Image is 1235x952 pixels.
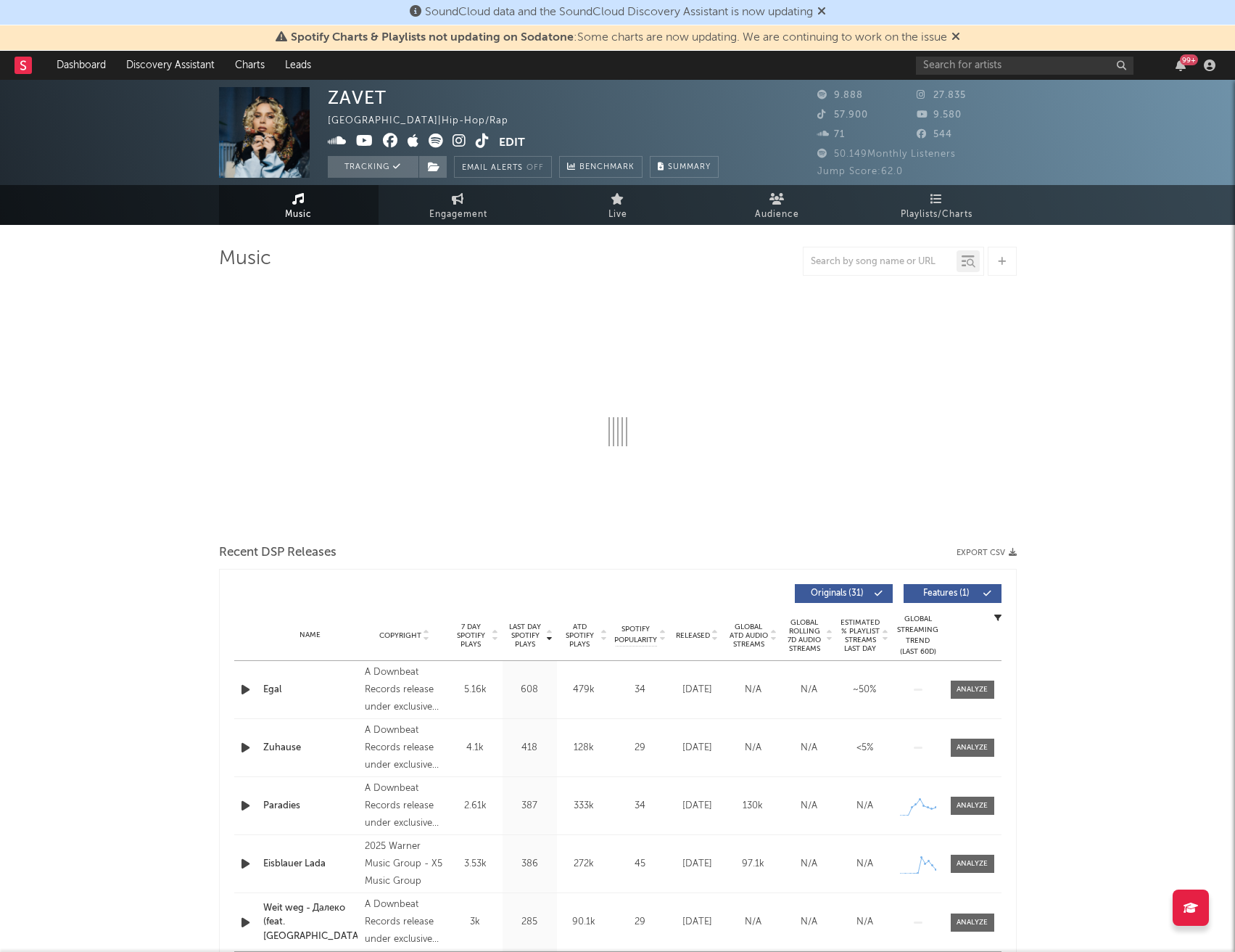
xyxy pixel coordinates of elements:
[506,741,553,755] div: 418
[785,799,833,813] div: N/A
[538,185,698,225] a: Live
[425,7,813,18] span: SoundCloud data and the SoundCloud Discovery Assistant is now updating
[328,87,387,108] div: ZAVET
[263,799,358,813] a: Paradies
[506,915,553,930] div: 285
[452,857,499,871] div: 3.53k
[561,799,608,813] div: 333k
[614,624,657,646] span: Spotify Popularity
[561,857,608,871] div: 272k
[365,722,444,774] div: A Downbeat Records release under exclusive license to Warner Music Group Germany Holding GmbH, © ...
[291,32,947,44] span: : Some charts are now updating. We are continuing to work on the issue
[328,156,418,178] button: Tracking
[785,618,825,653] span: Global Rolling 7D Audio Streams
[506,683,553,697] div: 608
[668,163,711,171] span: Summary
[896,614,940,657] div: Global Streaming Trend (Last 60D)
[1180,54,1198,65] div: 99 +
[729,623,769,649] span: Global ATD Audio Streams
[379,185,538,225] a: Engagement
[499,134,525,152] button: Edit
[579,159,635,176] span: Benchmark
[615,915,666,930] div: 29
[901,206,972,223] span: Playlists/Charts
[379,631,421,640] span: Copyright
[526,164,544,172] em: Off
[506,857,553,871] div: 386
[506,799,553,813] div: 387
[817,91,863,100] span: 9.888
[785,857,833,871] div: N/A
[840,799,889,813] div: N/A
[817,149,956,159] span: 50.149 Monthly Listeners
[957,549,1017,557] button: Export CSV
[840,857,889,871] div: N/A
[917,130,952,139] span: 544
[452,623,490,649] span: 7 Day Spotify Plays
[729,799,777,813] div: 130k
[916,57,1133,75] input: Search for artists
[729,915,777,930] div: N/A
[561,623,599,649] span: ATD Spotify Plays
[219,185,379,225] a: Music
[673,857,722,871] div: [DATE]
[365,838,444,890] div: 2025 Warner Music Group - X5 Music Group
[913,589,980,598] span: Features ( 1 )
[225,51,275,80] a: Charts
[817,167,903,176] span: Jump Score: 62.0
[951,32,960,44] span: Dismiss
[46,51,116,80] a: Dashboard
[263,630,358,641] div: Name
[840,741,889,755] div: <5%
[840,618,880,653] span: Estimated % Playlist Streams Last Day
[116,51,225,80] a: Discovery Assistant
[285,206,312,223] span: Music
[263,683,358,697] a: Egal
[804,256,957,268] input: Search by song name or URL
[817,130,845,139] span: 71
[785,915,833,930] div: N/A
[615,857,666,871] div: 45
[817,7,826,18] span: Dismiss
[452,915,499,930] div: 3k
[291,32,574,44] span: Spotify Charts & Playlists not updating on Sodatone
[615,683,666,697] div: 34
[673,741,722,755] div: [DATE]
[561,915,608,930] div: 90.1k
[857,185,1017,225] a: Playlists/Charts
[429,206,487,223] span: Engagement
[917,110,962,120] span: 9.580
[561,741,608,755] div: 128k
[561,683,608,697] div: 479k
[917,91,966,100] span: 27.835
[452,683,499,697] div: 5.16k
[452,741,499,755] div: 4.1k
[673,683,722,697] div: [DATE]
[650,156,719,178] button: Summary
[673,915,722,930] div: [DATE]
[365,896,444,948] div: A Downbeat Records release under exclusive license to Warner Music Group Germany Holding GmbH, © ...
[263,901,358,944] a: Weit weg - Далеко (feat. [GEOGRAPHIC_DATA])
[263,857,358,871] a: Eisblauer Lada
[840,683,889,697] div: ~ 50 %
[729,857,777,871] div: 97.1k
[729,683,777,697] div: N/A
[559,156,643,178] a: Benchmark
[328,112,525,130] div: [GEOGRAPHIC_DATA] | Hip-Hop/Rap
[1176,59,1186,71] button: 99+
[275,51,321,80] a: Leads
[506,623,545,649] span: Last Day Spotify Plays
[263,741,358,755] div: Zuhause
[219,544,336,562] span: Recent DSP Releases
[454,156,552,178] button: Email AlertsOff
[785,683,833,697] div: N/A
[795,584,893,603] button: Originals(31)
[676,631,710,640] span: Released
[365,664,444,716] div: A Downbeat Records release under exclusive license to Warner Music Group Germany Holding GmbH, © ...
[615,799,666,813] div: 34
[452,799,499,813] div: 2.61k
[673,799,722,813] div: [DATE]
